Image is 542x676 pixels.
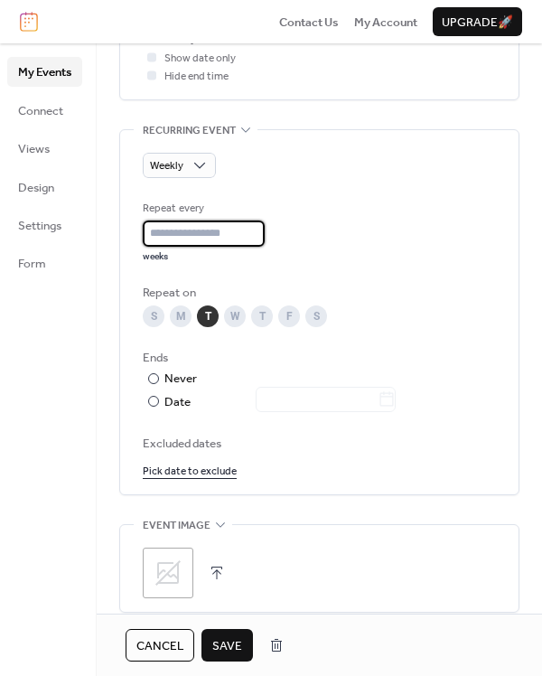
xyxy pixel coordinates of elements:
[197,305,219,327] div: T
[143,349,492,367] div: Ends
[143,548,193,598] div: ;
[201,629,253,662] button: Save
[7,211,82,239] a: Settings
[442,14,513,32] span: Upgrade 🚀
[18,102,63,120] span: Connect
[279,14,339,32] span: Contact Us
[18,63,71,81] span: My Events
[354,13,417,31] a: My Account
[354,14,417,32] span: My Account
[20,12,38,32] img: logo
[143,250,265,263] div: weeks
[143,200,261,218] div: Repeat every
[433,7,522,36] button: Upgrade🚀
[7,134,82,163] a: Views
[126,629,194,662] button: Cancel
[164,370,198,388] div: Never
[143,435,496,453] span: Excluded dates
[143,463,237,481] span: Pick date to exclude
[7,96,82,125] a: Connect
[136,637,183,655] span: Cancel
[143,284,492,302] div: Repeat on
[150,155,183,176] span: Weekly
[305,305,327,327] div: S
[18,179,54,197] span: Design
[164,392,396,412] div: Date
[18,255,46,273] span: Form
[18,217,61,235] span: Settings
[164,68,229,86] span: Hide end time
[18,140,50,158] span: Views
[143,517,210,535] span: Event image
[143,121,236,139] span: Recurring event
[278,305,300,327] div: F
[143,305,164,327] div: S
[170,305,192,327] div: M
[7,249,82,277] a: Form
[251,305,273,327] div: T
[224,305,246,327] div: W
[279,13,339,31] a: Contact Us
[7,173,82,202] a: Design
[7,57,82,86] a: My Events
[164,50,236,68] span: Show date only
[212,637,242,655] span: Save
